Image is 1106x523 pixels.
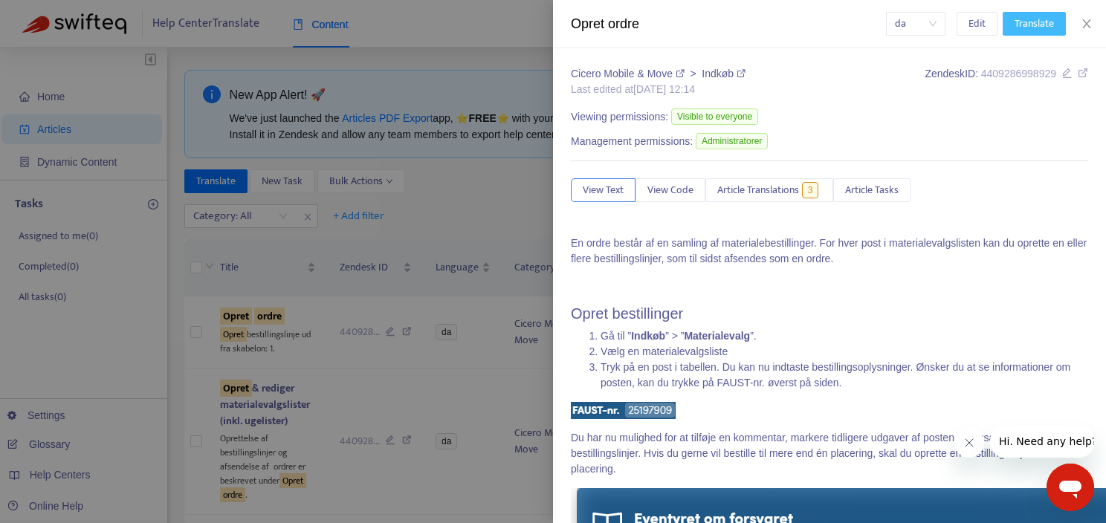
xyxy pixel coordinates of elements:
[571,305,1088,322] h2: Opret bestillinger
[802,182,819,198] span: 3
[571,109,668,125] span: Viewing permissions:
[571,68,688,79] a: Cicero Mobile & Move
[571,66,746,82] div: >
[845,182,899,198] span: Article Tasks
[601,344,1088,360] li: Vælg en materialevalgsliste
[571,430,1088,477] p: Du har nu mulighed for at tilføje en kommentar, markere tidligere udgaver af posten til kassation...
[1047,464,1094,511] iframe: Knapp för att öppna meddelandefönstret
[1003,12,1066,36] button: Translate
[968,16,986,32] span: Edit
[601,360,1088,391] li: Tryk på en post i tabellen. Du kan nu indtaste bestillingsoplysninger. Ønsker du at se informatio...
[9,10,107,22] span: Hi. Need any help?
[957,12,997,36] button: Edit
[990,425,1094,458] iframe: Meddelande från företag
[671,108,758,125] span: Visible to everyone
[647,182,693,198] span: View Code
[571,82,746,97] div: Last edited at [DATE] 12:14
[696,133,768,149] span: Administratorer
[583,182,624,198] span: View Text
[1081,18,1093,30] span: close
[571,178,636,202] button: View Text
[717,182,799,198] span: Article Translations
[571,14,886,34] div: Opret ordre
[684,330,750,342] strong: Materialevalg
[571,134,693,149] span: Management permissions:
[631,330,665,342] strong: Indkøb
[833,178,911,202] button: Article Tasks
[705,178,833,202] button: Article Translations3
[1015,16,1054,32] span: Translate
[954,428,984,458] iframe: Stäng meddelande
[925,66,1088,97] div: Zendesk ID:
[895,13,937,35] span: da
[601,328,1088,344] li: Gå til ” ” > ” ”.
[981,68,1056,79] span: 4409286998929
[571,402,676,419] img: mceclip0.png
[1076,17,1097,31] button: Close
[636,178,705,202] button: View Code
[571,235,1088,267] p: En ordre består af en samling af materialebestillinger. For hver post i materialevalgslisten kan ...
[702,68,746,79] a: Indkøb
